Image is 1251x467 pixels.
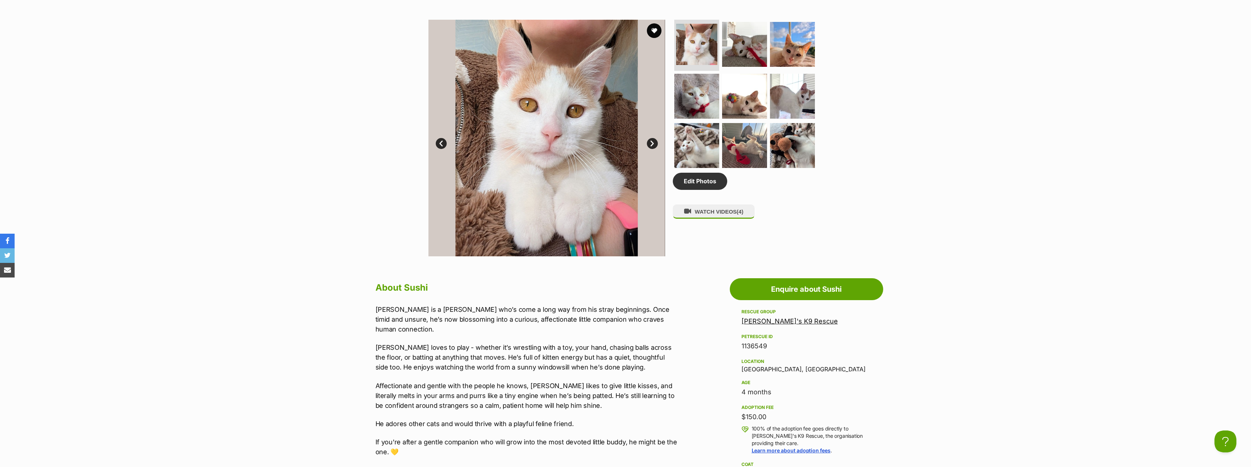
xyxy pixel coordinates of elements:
p: [PERSON_NAME] is a [PERSON_NAME] who’s come a long way from his stray beginnings. Once timid and ... [375,305,677,334]
a: Prev [436,138,447,149]
p: [PERSON_NAME] loves to play - whether it’s wrestling with a toy, your hand, chasing balls across ... [375,342,677,372]
div: $150.00 [741,412,871,422]
button: WATCH VIDEOS(4) [673,204,755,219]
img: Photo of Sushi [674,74,719,119]
img: Photo of Sushi [674,123,719,168]
span: (4) [737,208,743,215]
div: Adoption fee [741,405,871,410]
div: [GEOGRAPHIC_DATA], [GEOGRAPHIC_DATA] [741,357,871,372]
img: Photo of Sushi [665,20,901,256]
a: Edit Photos [673,173,727,190]
img: Photo of Sushi [676,24,717,65]
img: Photo of Sushi [770,22,815,67]
a: Next [647,138,658,149]
p: Affectionate and gentle with the people he knows, [PERSON_NAME] likes to give little kisses, and ... [375,381,677,410]
a: Learn more about adoption fees [752,447,831,453]
div: Age [741,380,871,386]
img: Photo of Sushi [722,22,767,67]
div: 4 months [741,387,871,397]
button: favourite [647,23,661,38]
h2: About Sushi [375,280,677,296]
img: Photo of Sushi [770,74,815,119]
p: He adores other cats and would thrive with a playful feline friend. [375,419,677,429]
div: PetRescue ID [741,334,871,340]
img: Photo of Sushi [428,20,665,256]
p: If you're after a gentle companion who will grow into the most devoted little buddy, he might be ... [375,437,677,457]
img: Photo of Sushi [722,123,767,168]
a: [PERSON_NAME]'s K9 Rescue [741,317,838,325]
img: Photo of Sushi [722,74,767,119]
div: Rescue group [741,309,871,315]
div: 1136549 [741,341,871,351]
p: 100% of the adoption fee goes directly to [PERSON_NAME]'s K9 Rescue, the organisation providing t... [752,425,871,454]
img: Photo of Sushi [770,123,815,168]
a: Enquire about Sushi [730,278,883,300]
iframe: Help Scout Beacon - Open [1214,430,1236,452]
div: Location [741,359,871,364]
